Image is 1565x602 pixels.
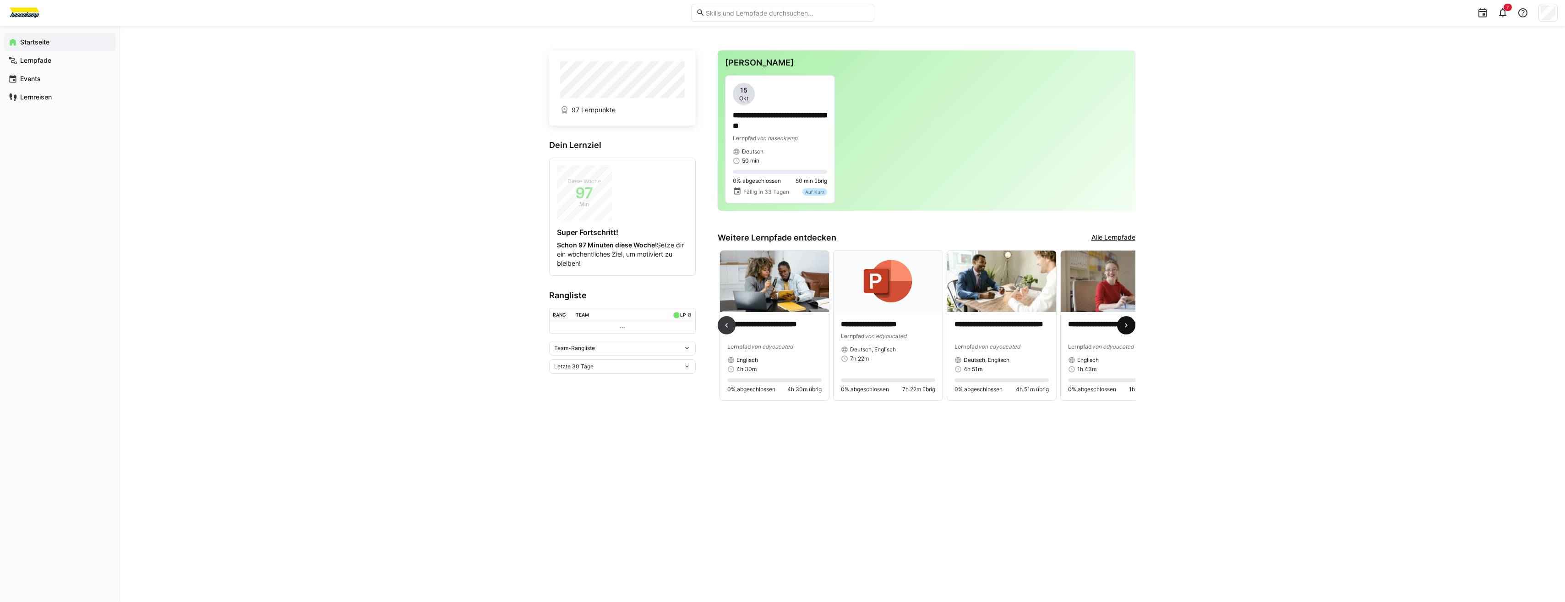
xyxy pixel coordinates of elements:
span: Letzte 30 Tage [554,363,594,370]
span: von edyoucated [1092,343,1134,350]
span: 7h 22m [850,355,869,362]
span: Okt [739,95,748,102]
span: Deutsch, Englisch [850,346,896,353]
span: 7h 22m übrig [902,386,935,393]
span: 0% abgeschlossen [727,386,775,393]
span: von edyoucated [865,333,906,339]
a: Alle Lernpfade [1091,233,1135,243]
span: Lernpfad [727,343,751,350]
img: image [1061,251,1170,312]
span: 50 min [742,157,759,164]
div: Auf Kurs [802,188,827,196]
strong: Schon 97 Minuten diese Woche! [557,241,657,249]
span: Lernpfad [733,135,757,142]
div: Team [576,312,589,317]
h3: Weitere Lernpfade entdecken [718,233,836,243]
span: 0% abgeschlossen [954,386,1003,393]
span: 15 [740,86,747,95]
h3: Rangliste [549,290,696,301]
span: 1h 43m [1077,366,1096,373]
div: Rang [553,312,566,317]
a: ø [687,310,692,318]
span: Team-Rangliste [554,345,595,352]
span: von hasenkamp [757,135,797,142]
span: von edyoucated [751,343,793,350]
span: Lernpfad [841,333,865,339]
h3: Dein Lernziel [549,140,696,150]
div: LP [680,312,686,317]
span: Englisch [1077,356,1099,364]
span: 97 Lernpunkte [572,105,616,115]
img: image [720,251,829,312]
span: 4h 30m [736,366,757,373]
img: image [834,251,943,312]
span: Deutsch, Englisch [964,356,1009,364]
span: 0% abgeschlossen [841,386,889,393]
span: 0% abgeschlossen [1068,386,1116,393]
span: 4h 30m übrig [787,386,822,393]
span: von edyoucated [978,343,1020,350]
p: Setze dir ein wöchentliches Ziel, um motiviert zu bleiben! [557,241,688,268]
span: Lernpfad [954,343,978,350]
span: 4h 51m [964,366,982,373]
input: Skills und Lernpfade durchsuchen… [705,9,869,17]
img: image [947,251,1056,312]
span: 1h 43m übrig [1129,386,1162,393]
h3: [PERSON_NAME] [725,58,1128,68]
span: Deutsch [742,148,763,155]
span: Englisch [736,356,758,364]
span: 0% abgeschlossen [733,177,781,185]
span: Lernpfad [1068,343,1092,350]
h4: Super Fortschritt! [557,228,688,237]
span: Fällig in 33 Tagen [743,188,789,196]
span: 7 [1506,5,1509,10]
span: 4h 51m übrig [1016,386,1049,393]
span: 50 min übrig [796,177,827,185]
